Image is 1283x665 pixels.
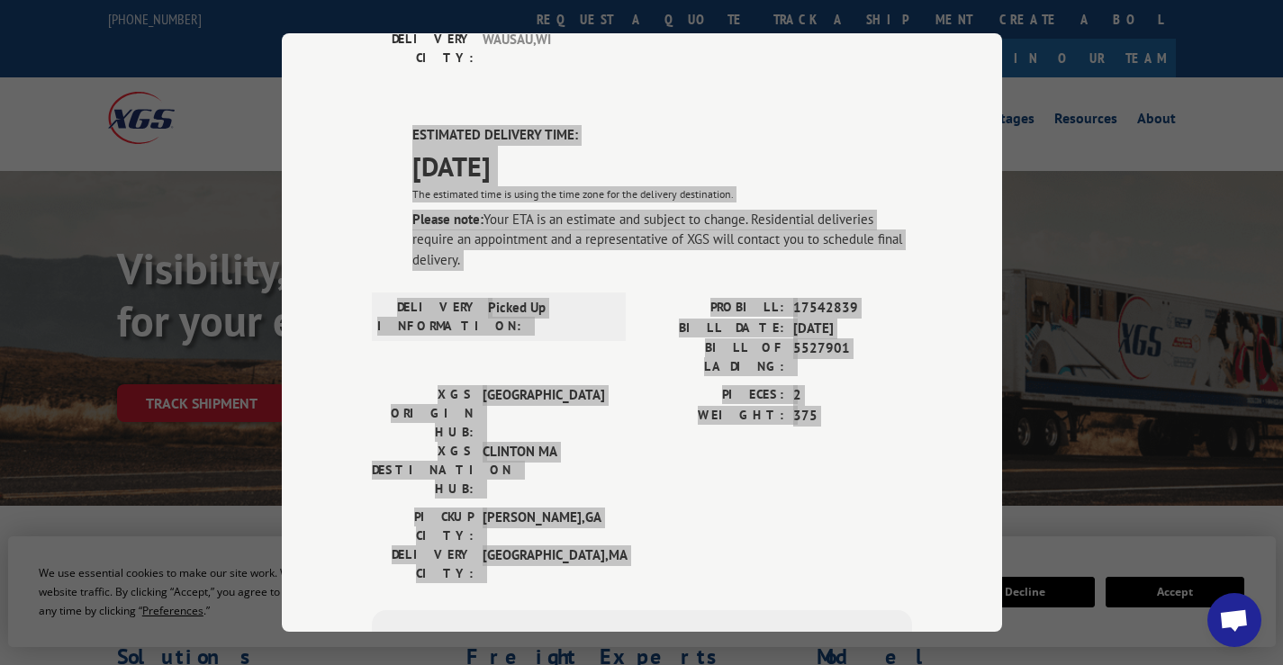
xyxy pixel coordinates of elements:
span: [GEOGRAPHIC_DATA] [483,385,604,442]
span: 2 [793,385,912,406]
label: WEIGHT: [642,406,784,427]
label: BILL OF LADING: [642,338,784,376]
span: [GEOGRAPHIC_DATA] , MA [483,545,604,583]
label: DELIVERY CITY: [372,545,474,583]
span: 17542839 [793,298,912,319]
label: PIECES: [642,385,784,406]
span: CLINTON MA [483,442,604,499]
label: DELIVERY INFORMATION: [377,298,479,336]
strong: Please note: [412,211,483,228]
span: [DATE] [412,146,912,186]
label: PROBILL: [642,298,784,319]
label: XGS ORIGIN HUB: [372,385,474,442]
span: WAUSAU , WI [483,30,604,67]
a: Open chat [1207,593,1261,647]
label: BILL DATE: [642,319,784,339]
label: XGS DESTINATION HUB: [372,442,474,499]
label: PICKUP CITY: [372,508,474,545]
div: Your ETA is an estimate and subject to change. Residential deliveries require an appointment and ... [412,210,912,271]
span: Picked Up [488,298,610,336]
label: ESTIMATED DELIVERY TIME: [412,125,912,146]
label: DELIVERY CITY: [372,30,474,67]
span: [DATE] [793,319,912,339]
div: The estimated time is using the time zone for the delivery destination. [412,186,912,202]
span: 375 [793,406,912,427]
span: 5527901 [793,338,912,376]
span: [PERSON_NAME] , GA [483,508,604,545]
